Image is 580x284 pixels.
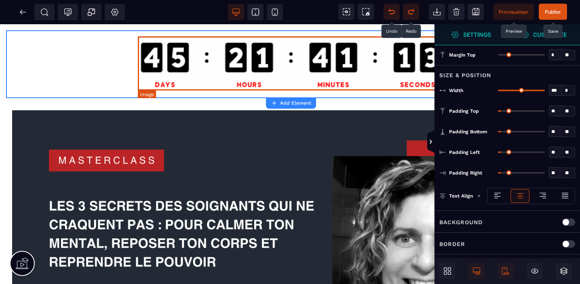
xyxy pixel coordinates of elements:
span: Setting Body [111,8,119,16]
span: Settings [434,24,507,45]
span: Publier [545,9,561,15]
strong: Customize [533,32,567,38]
span: Popup [87,8,95,16]
span: View components [338,4,354,20]
span: Open Blocks [439,263,456,279]
span: Width [449,87,463,94]
span: Mobile Only [498,263,514,279]
span: Padding Top [449,108,479,114]
span: Preview [494,4,534,20]
p: Text Align [439,192,473,200]
span: Open Layers [556,263,572,279]
p: Border [439,239,465,249]
span: Padding Right [449,170,482,176]
img: j1gf [138,12,445,66]
span: Previsualiser [499,9,529,15]
span: Tracking [64,8,72,16]
strong: Add Element [280,100,311,106]
span: Padding Left [449,149,480,156]
span: Desktop Only [468,263,485,279]
div: Size & Position [434,65,580,80]
strong: Settings [463,32,491,38]
span: Screenshot [358,4,374,20]
span: Hide/Show Block [527,263,543,279]
span: Margin Top [449,52,476,58]
p: Background [439,217,483,227]
span: Open Style Manager [507,24,580,45]
span: SEO [40,8,49,16]
span: Padding Bottom [449,128,487,135]
button: Add Element [266,97,316,109]
img: loading [477,194,481,198]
